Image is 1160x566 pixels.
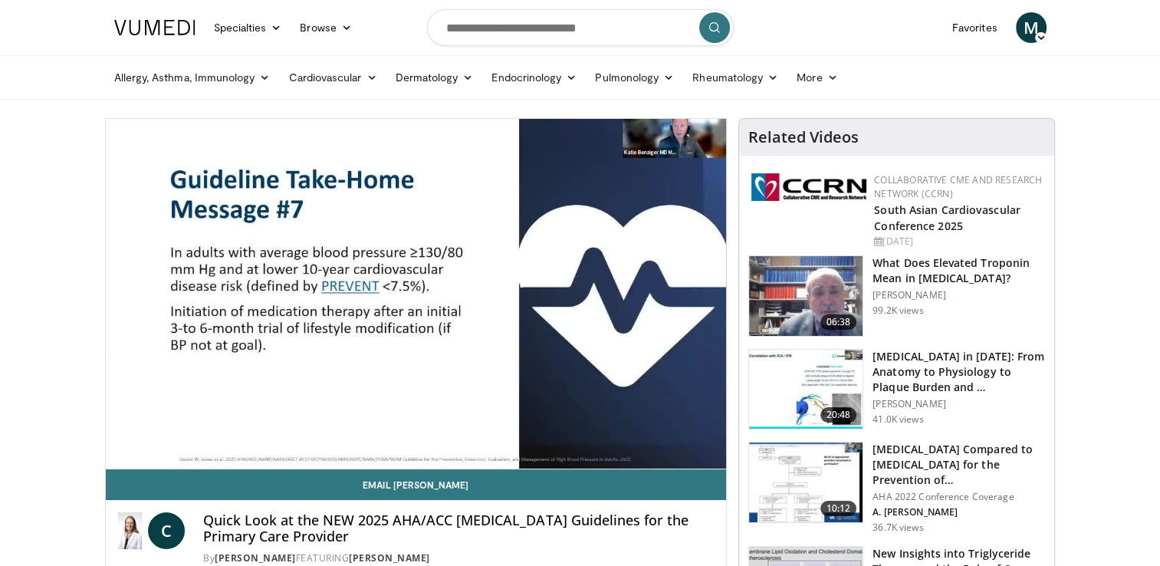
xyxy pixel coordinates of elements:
a: C [148,512,185,549]
p: 99.2K views [872,304,923,317]
h3: [MEDICAL_DATA] Compared to [MEDICAL_DATA] for the Prevention of… [872,442,1045,488]
a: Favorites [943,12,1007,43]
a: [PERSON_NAME] [215,551,296,564]
img: 823da73b-7a00-425d-bb7f-45c8b03b10c3.150x105_q85_crop-smart_upscale.jpg [749,350,863,429]
a: Endocrinology [482,62,586,93]
a: 10:12 [MEDICAL_DATA] Compared to [MEDICAL_DATA] for the Prevention of… AHA 2022 Conference Covera... [748,442,1045,534]
div: By FEATURING [203,551,714,565]
a: [PERSON_NAME] [349,551,430,564]
p: 36.7K views [872,522,923,534]
span: 20:48 [820,407,857,423]
h3: [MEDICAL_DATA] in [DATE]: From Anatomy to Physiology to Plaque Burden and … [872,349,1045,395]
a: Dermatology [386,62,483,93]
a: Allergy, Asthma, Immunology [105,62,280,93]
a: Collaborative CME and Research Network (CCRN) [874,173,1042,200]
a: Specialties [205,12,291,43]
video-js: Video Player [106,119,727,469]
span: 10:12 [820,501,857,516]
h3: What Does Elevated Troponin Mean in [MEDICAL_DATA]? [872,255,1045,286]
a: More [787,62,846,93]
a: Rheumatology [683,62,787,93]
img: 98daf78a-1d22-4ebe-927e-10afe95ffd94.150x105_q85_crop-smart_upscale.jpg [749,256,863,336]
div: [DATE] [874,235,1042,248]
a: Pulmonology [586,62,683,93]
a: Cardiovascular [279,62,386,93]
h4: Related Videos [748,128,859,146]
a: Email [PERSON_NAME] [106,469,727,500]
p: [PERSON_NAME] [872,398,1045,410]
h4: Quick Look at the NEW 2025 AHA/ACC [MEDICAL_DATA] Guidelines for the Primary Care Provider [203,512,714,545]
input: Search topics, interventions [427,9,734,46]
p: AHA 2022 Conference Coverage [872,491,1045,503]
p: A. [PERSON_NAME] [872,506,1045,518]
a: 20:48 [MEDICAL_DATA] in [DATE]: From Anatomy to Physiology to Plaque Burden and … [PERSON_NAME] 4... [748,349,1045,430]
a: South Asian Cardiovascular Conference 2025 [874,202,1020,233]
a: Browse [291,12,361,43]
p: [PERSON_NAME] [872,289,1045,301]
img: VuMedi Logo [114,20,196,35]
a: M [1016,12,1047,43]
p: 41.0K views [872,413,923,426]
img: Dr. Catherine P. Benziger [118,512,143,549]
img: 7c0f9b53-1609-4588-8498-7cac8464d722.150x105_q85_crop-smart_upscale.jpg [749,443,863,522]
a: 06:38 What Does Elevated Troponin Mean in [MEDICAL_DATA]? [PERSON_NAME] 99.2K views [748,255,1045,337]
span: 06:38 [820,314,857,330]
img: a04ee3ba-8487-4636-b0fb-5e8d268f3737.png.150x105_q85_autocrop_double_scale_upscale_version-0.2.png [751,173,866,201]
